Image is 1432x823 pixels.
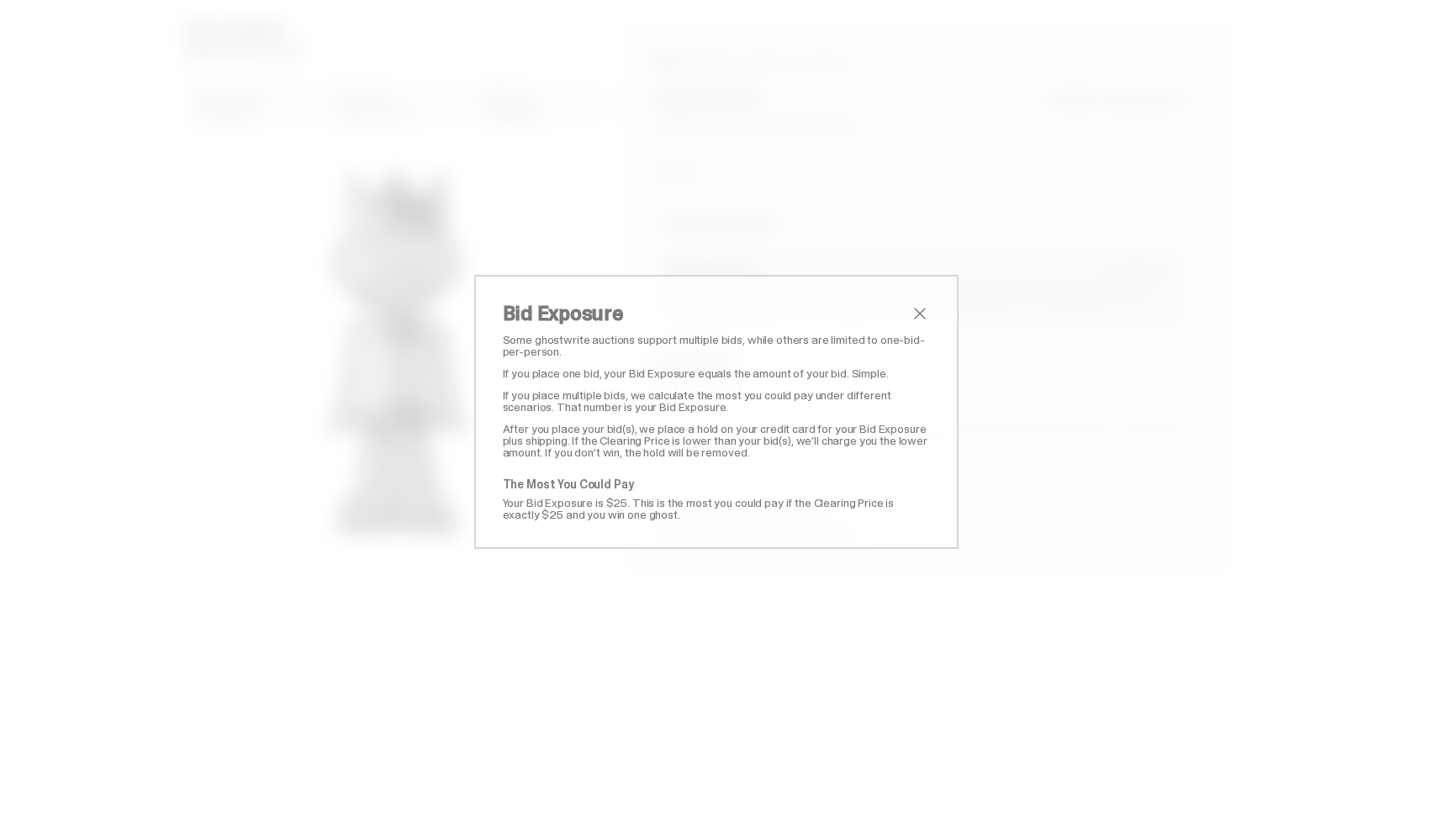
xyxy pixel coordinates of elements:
p: Some ghostwrite auctions support multiple bids, while others are limited to one-bid-per-person. [503,334,930,357]
p: Your Bid Exposure is $25. This is the most you could pay if the Clearing Price is exactly $25 and... [503,497,930,520]
button: close [910,303,930,324]
p: The Most You Could Pay [503,478,930,490]
p: If you place one bid, your Bid Exposure equals the amount of your bid. Simple. [503,367,930,379]
p: After you place your bid(s), we place a hold on your credit card for your Bid Exposure plus shipp... [503,423,930,458]
p: If you place multiple bids, we calculate the most you could pay under different scenarios. That n... [503,389,930,413]
h2: Bid Exposure [503,303,910,324]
